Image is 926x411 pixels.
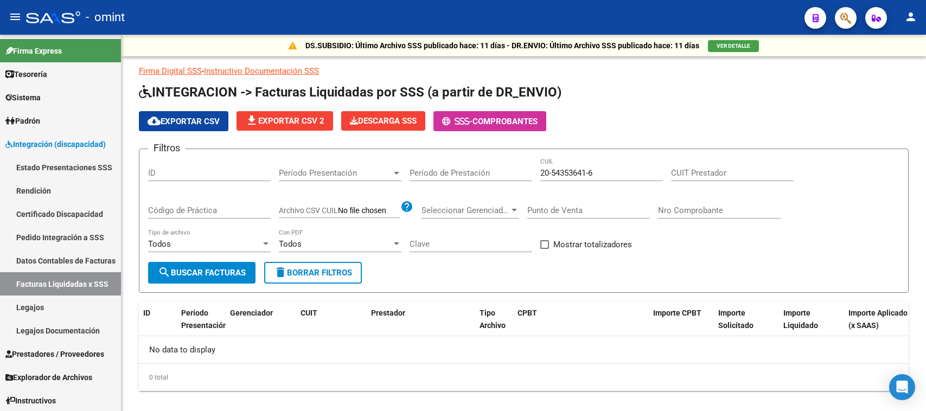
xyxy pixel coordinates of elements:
[148,140,186,156] h3: Filtros
[475,301,513,349] datatable-header-cell: Tipo Archivo
[237,111,333,131] button: Exportar CSV 2
[5,348,104,360] span: Prestadores / Proveedores
[301,309,317,317] span: CUIT
[279,206,338,215] span: Archivo CSV CUIL
[472,117,538,126] span: Comprobantes
[5,138,106,150] span: Integración (discapacidad)
[139,364,909,391] div: 0 total
[653,309,701,317] span: Importe CPBT
[305,40,699,52] p: DS.SUBSIDIO: Último Archivo SSS publicado hace: 11 días - DR.ENVIO: Último Archivo SSS publicado ...
[717,43,750,49] span: VER DETALLE
[245,116,324,126] span: Exportar CSV 2
[371,309,405,317] span: Prestador
[783,309,818,330] span: Importe Liquidado
[274,266,287,279] mat-icon: delete
[181,309,227,330] span: Período Presentación
[139,66,202,76] a: Firma Digital SSS
[714,301,779,349] datatable-header-cell: Importe Solicitado
[148,239,171,249] span: Todos
[779,301,844,349] datatable-header-cell: Importe Liquidado
[513,301,649,349] datatable-header-cell: CPBT
[844,301,915,349] datatable-header-cell: Importe Aplicado (x SAAS)
[148,114,161,127] mat-icon: cloud_download
[148,117,220,126] span: Exportar CSV
[279,168,392,178] span: Período Presentación
[718,309,753,330] span: Importe Solicitado
[338,206,400,216] input: Archivo CSV CUIL
[708,40,759,52] button: VER DETALLE
[341,111,425,131] app-download-masive: Descarga masiva de comprobantes (adjuntos)
[148,262,256,284] button: Buscar Facturas
[296,301,367,349] datatable-header-cell: CUIT
[5,115,40,127] span: Padrón
[442,117,472,126] span: -
[139,111,228,131] button: Exportar CSV
[480,309,506,330] span: Tipo Archivo
[274,268,352,278] span: Borrar Filtros
[518,309,537,317] span: CPBT
[350,116,417,126] span: Descarga SSS
[848,309,908,330] span: Importe Aplicado (x SAAS)
[245,114,258,127] mat-icon: file_download
[367,301,475,349] datatable-header-cell: Prestador
[5,45,62,57] span: Firma Express
[139,301,177,349] datatable-header-cell: ID
[5,92,41,104] span: Sistema
[139,336,909,363] div: No data to display
[5,68,47,80] span: Tesorería
[139,65,909,77] p: -
[400,200,413,213] mat-icon: help
[649,301,714,349] datatable-header-cell: Importe CPBT
[158,266,171,279] mat-icon: search
[904,10,917,23] mat-icon: person
[204,66,319,76] a: Instructivo Documentación SSS
[5,371,92,383] span: Explorador de Archivos
[341,111,425,131] button: Descarga SSS
[143,309,150,317] span: ID
[264,262,362,284] button: Borrar Filtros
[226,301,296,349] datatable-header-cell: Gerenciador
[553,238,632,251] span: Mostrar totalizadores
[279,239,302,249] span: Todos
[5,395,56,407] span: Instructivos
[9,10,22,23] mat-icon: menu
[86,5,125,29] span: - omint
[230,309,273,317] span: Gerenciador
[433,111,546,131] button: -Comprobantes
[889,374,915,400] div: Open Intercom Messenger
[139,85,561,100] span: INTEGRACION -> Facturas Liquidadas por SSS (a partir de DR_ENVIO)
[422,206,509,215] span: Seleccionar Gerenciador
[177,301,226,349] datatable-header-cell: Período Presentación
[158,268,246,278] span: Buscar Facturas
